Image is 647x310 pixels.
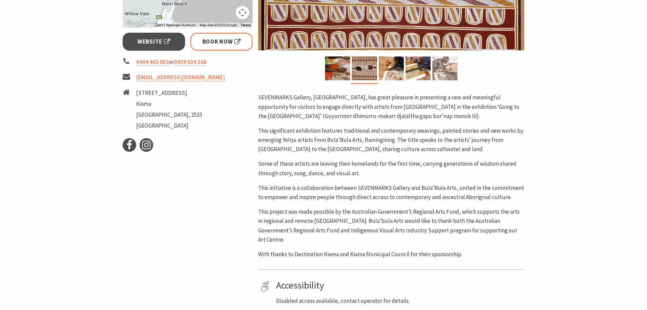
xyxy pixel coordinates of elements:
p: Some of these artists are leaving their homelands for the first time, carrying generations of wis... [258,159,524,178]
button: Keyboard shortcuts [166,23,196,28]
p: This initiative is a collaboration between SEVENMARKS Gallery and Bula’Bula Arts, united in the c... [258,183,524,202]
a: 0404 463 053 [136,58,169,66]
a: Open this area in Google Maps (opens a new window) [124,19,147,28]
a: [EMAIL_ADDRESS][DOMAIN_NAME] [136,74,225,81]
p: This significant exhibition features traditional and contemporary weavings, painted stories and n... [258,126,524,154]
li: [STREET_ADDRESS] [136,88,202,98]
span: Map data ©2025 Google [200,23,237,27]
li: [GEOGRAPHIC_DATA], 2533 [136,110,202,119]
button: Map camera controls [236,6,249,19]
a: Book Now [190,33,253,51]
li: Kiama [136,99,202,109]
img: Aboriginal artist Benjamin Bindiwul painting [379,56,404,80]
p: This project was made possible by the Australian Government’s Regional Arts Fund, which supports ... [258,207,524,244]
span: Website [138,37,170,46]
li: [GEOGRAPHIC_DATA] [136,121,202,130]
a: 0439 924 168 [174,58,206,66]
a: Terms (opens in new tab) [241,23,251,27]
a: Website [123,33,185,51]
p: Disabled access available, contact operator for details. [276,296,522,306]
img: Aboriginal painting of a conch shell and oysters [352,56,377,80]
p: SEVENMARKS Gallery, [GEOGRAPHIC_DATA], has great pleasure in presenting a rare and meaningful opp... [258,93,524,121]
h4: Accessibility [276,280,522,291]
p: With thanks to Destination Kiama and Kiama Municipal Council for their sponsorship. [258,250,524,259]
img: Bula'bula Artist Johnny Malibirr creating one of his paintings [406,56,431,80]
span: Book Now [202,37,241,46]
li: or [123,58,253,67]
img: Aboriginal artist Joy Borruwa sitting on the floor painting [325,56,350,80]
img: Bula'bula artist Joy Borruwa Painting [432,56,457,80]
img: Google [124,19,147,28]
